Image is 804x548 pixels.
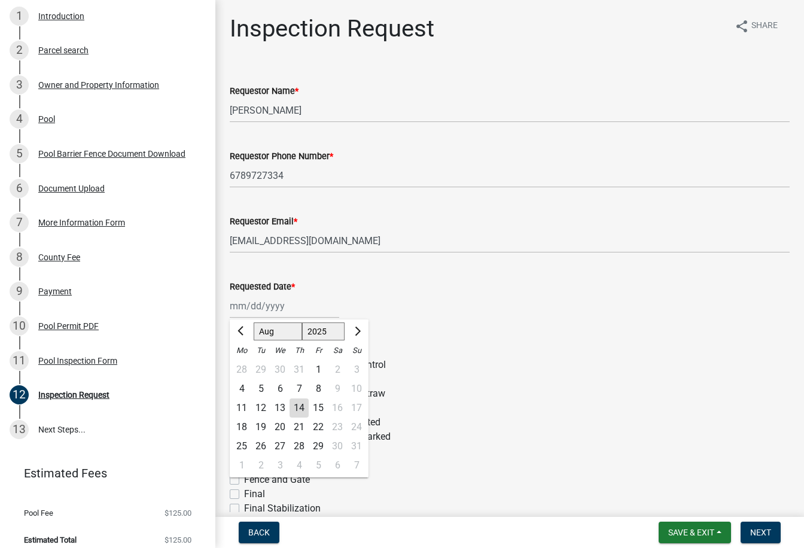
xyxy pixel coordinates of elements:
div: 1 [309,360,328,379]
button: Next [741,522,781,543]
div: 21 [290,418,309,437]
div: 25 [232,437,251,456]
div: 12 [10,385,29,404]
div: 28 [290,437,309,456]
div: Thursday, August 14, 2025 [290,398,309,418]
div: 18 [232,418,251,437]
div: Wednesday, August 27, 2025 [270,437,290,456]
div: 4 [10,109,29,129]
div: Introduction [38,12,84,20]
label: Requested Date [230,283,295,291]
div: Monday, August 18, 2025 [232,418,251,437]
label: Requestor Name [230,87,299,96]
i: share [735,19,749,34]
div: Pool Barrier Fence Document Download [38,150,185,158]
div: 2 [10,41,29,60]
div: Sa [328,341,347,360]
div: 11 [232,398,251,418]
div: Friday, August 15, 2025 [309,398,328,418]
div: Wednesday, July 30, 2025 [270,360,290,379]
div: 29 [309,437,328,456]
input: mm/dd/yyyy [230,294,339,318]
div: Monday, August 25, 2025 [232,437,251,456]
div: 15 [309,398,328,418]
h1: Inspection Request [230,14,434,43]
div: Tu [251,341,270,360]
div: 29 [251,360,270,379]
div: 3 [10,75,29,95]
div: Inspection Request [38,391,109,399]
span: Share [751,19,778,34]
span: $125.00 [165,536,191,544]
div: 6 [10,179,29,198]
div: Wednesday, September 3, 2025 [270,456,290,475]
div: 27 [270,437,290,456]
div: 8 [309,379,328,398]
select: Select month [254,322,302,340]
div: Su [347,341,366,360]
div: 10 [10,316,29,336]
a: Estimated Fees [10,461,196,485]
div: Friday, August 8, 2025 [309,379,328,398]
select: Select year [302,322,345,340]
span: Pool Fee [24,509,53,517]
span: Save & Exit [668,528,714,537]
div: Thursday, August 21, 2025 [290,418,309,437]
div: 13 [10,420,29,439]
div: 5 [10,144,29,163]
div: Tuesday, July 29, 2025 [251,360,270,379]
div: 7 [10,213,29,232]
div: Wednesday, August 13, 2025 [270,398,290,418]
div: 26 [251,437,270,456]
div: 12 [251,398,270,418]
div: Pool Permit PDF [38,322,99,330]
div: Payment [38,287,72,296]
div: Owner and Property Information [38,81,159,89]
div: 11 [10,351,29,370]
div: 7 [290,379,309,398]
div: 1 [232,456,251,475]
div: Thursday, August 28, 2025 [290,437,309,456]
button: Save & Exit [659,522,731,543]
span: $125.00 [165,509,191,517]
div: Thursday, August 7, 2025 [290,379,309,398]
div: 4 [232,379,251,398]
label: Requestor Phone Number [230,153,333,161]
button: shareShare [725,14,787,38]
span: Estimated Total [24,536,77,544]
div: Fr [309,341,328,360]
div: Tuesday, August 5, 2025 [251,379,270,398]
div: Monday, August 4, 2025 [232,379,251,398]
div: County Fee [38,253,80,261]
button: Back [239,522,279,543]
button: Previous month [234,322,249,341]
div: 19 [251,418,270,437]
label: Final Stabilization [244,501,321,516]
div: 6 [270,379,290,398]
div: Monday, September 1, 2025 [232,456,251,475]
div: Tuesday, August 26, 2025 [251,437,270,456]
div: Monday, July 28, 2025 [232,360,251,379]
div: 1 [10,7,29,26]
span: Next [750,528,771,537]
div: Pool Inspection Form [38,357,117,365]
div: 8 [10,248,29,267]
div: 13 [270,398,290,418]
div: Thursday, September 4, 2025 [290,456,309,475]
div: 2 [251,456,270,475]
div: 5 [251,379,270,398]
div: 14 [290,398,309,418]
div: Tuesday, September 2, 2025 [251,456,270,475]
div: 28 [232,360,251,379]
label: Fence and Gate [244,473,310,487]
div: 5 [309,456,328,475]
div: 9 [10,282,29,301]
label: Final [244,487,265,501]
div: 31 [290,360,309,379]
div: 20 [270,418,290,437]
div: Tuesday, August 19, 2025 [251,418,270,437]
div: Mo [232,341,251,360]
div: 3 [270,456,290,475]
button: Next month [349,322,364,341]
div: 22 [309,418,328,437]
